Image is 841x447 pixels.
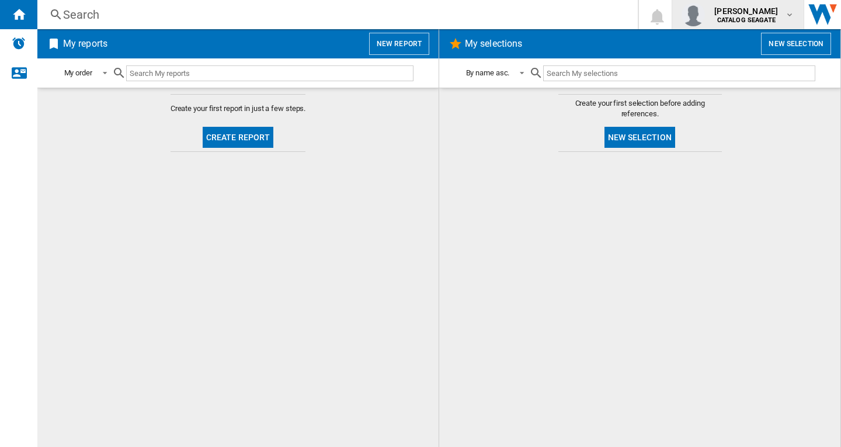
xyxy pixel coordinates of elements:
input: Search My selections [543,65,815,81]
input: Search My reports [126,65,413,81]
h2: My selections [463,33,524,55]
img: alerts-logo.svg [12,36,26,50]
div: My order [64,68,92,77]
button: New selection [604,127,675,148]
span: Create your first report in just a few steps. [171,103,306,114]
button: New report [369,33,429,55]
b: CATALOG SEAGATE [717,16,776,24]
div: By name asc. [466,68,510,77]
button: New selection [761,33,831,55]
button: Create report [203,127,274,148]
div: Search [63,6,607,23]
span: Create your first selection before adding references. [558,98,722,119]
span: [PERSON_NAME] [714,5,778,17]
h2: My reports [61,33,110,55]
img: profile.jpg [682,3,705,26]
